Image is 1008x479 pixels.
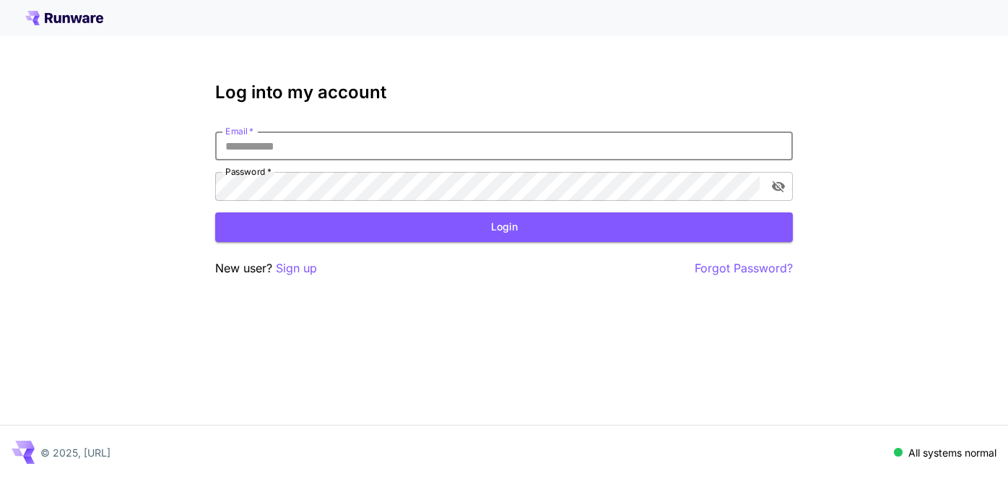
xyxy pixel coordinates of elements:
label: Password [225,165,271,178]
p: All systems normal [908,445,996,460]
button: Sign up [276,259,317,277]
p: New user? [215,259,317,277]
label: Email [225,125,253,137]
button: toggle password visibility [765,173,791,199]
button: Forgot Password? [695,259,793,277]
h3: Log into my account [215,82,793,103]
p: © 2025, [URL] [40,445,110,460]
button: Login [215,212,793,242]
